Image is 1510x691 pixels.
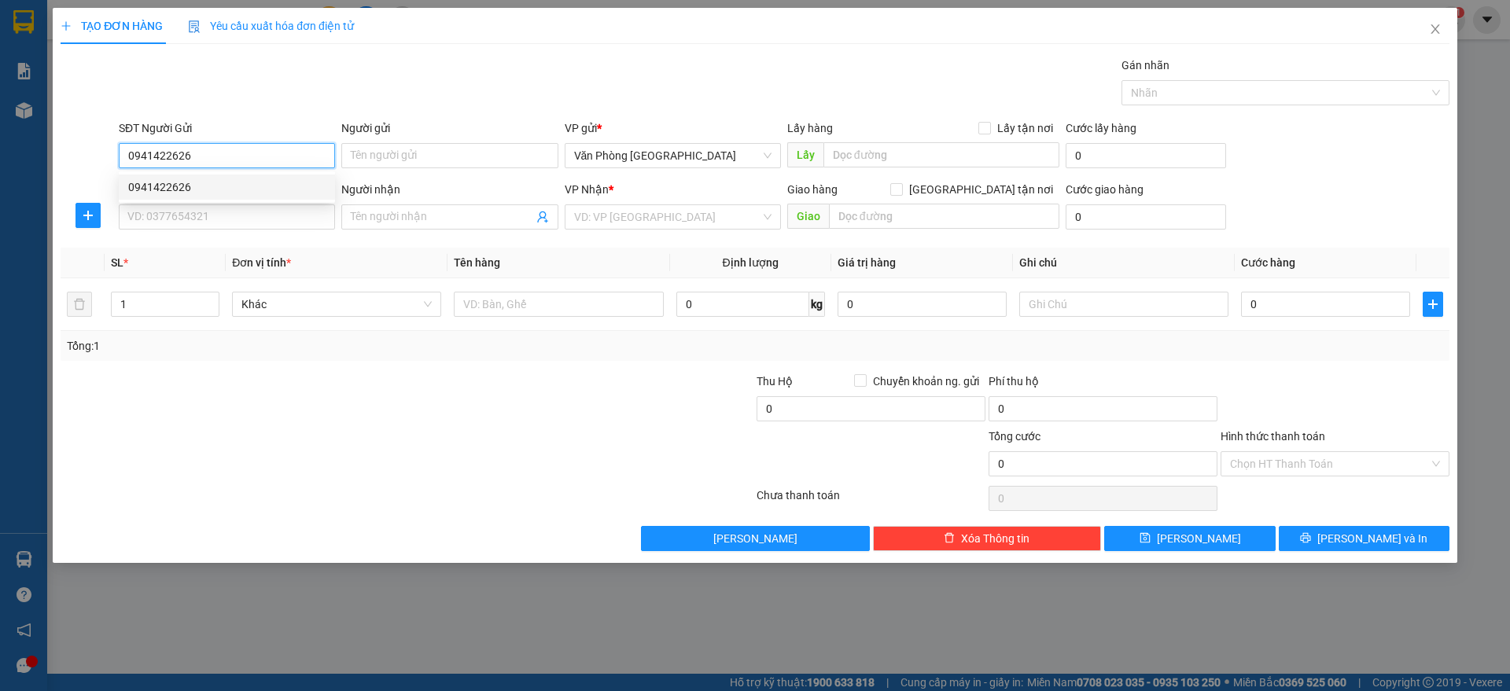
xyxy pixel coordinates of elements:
button: save[PERSON_NAME] [1104,526,1275,551]
span: [GEOGRAPHIC_DATA] tận nơi [903,181,1059,198]
span: Chuyển khoản ng. gửi [867,373,985,390]
span: Văn Phòng Đà Nẵng [574,144,772,167]
span: delete [944,532,955,545]
span: Lấy tận nơi [991,119,1059,137]
input: 0 [838,292,1007,317]
div: VP gửi [565,119,781,137]
span: Lấy hàng [787,122,833,134]
button: printer[PERSON_NAME] và In [1279,526,1449,551]
input: Cước lấy hàng [1066,143,1226,168]
span: [PERSON_NAME] [1157,530,1241,547]
span: VP Nhận [565,183,609,196]
strong: PHIẾU BIÊN NHẬN [119,101,165,152]
span: Thu Hộ [757,375,793,388]
span: Yêu cầu xuất hóa đơn điện tử [188,20,354,32]
input: Cước giao hàng [1066,204,1226,230]
div: Chưa thanh toán [755,487,987,514]
button: delete [67,292,92,317]
span: printer [1300,532,1311,545]
div: Phí thu hộ [989,373,1217,396]
span: 0906 477 911 [119,68,164,98]
button: deleteXóa Thông tin [873,526,1102,551]
span: plus [76,209,100,222]
input: Dọc đường [823,142,1059,167]
img: logo [7,68,117,123]
span: Khác [241,292,432,316]
span: TẠO ĐƠN HÀNG [61,20,163,32]
span: Giá trị hàng [838,256,896,269]
span: kg [809,292,825,317]
span: SL [111,256,123,269]
div: Tổng: 1 [67,337,583,355]
span: Giao [787,204,829,229]
button: [PERSON_NAME] [641,526,870,551]
label: Cước lấy hàng [1066,122,1136,134]
span: [PERSON_NAME] và In [1317,530,1427,547]
div: Người gửi [341,119,558,137]
span: user-add [536,211,549,223]
span: Lấy [787,142,823,167]
input: Ghi Chú [1019,292,1228,317]
span: Xóa Thông tin [961,530,1029,547]
span: close [1429,23,1442,35]
label: Cước giao hàng [1066,183,1144,196]
span: plus [1423,298,1442,311]
input: Dọc đường [829,204,1059,229]
strong: Nhà xe QUỐC ĐẠT [120,14,164,65]
span: Tên hàng [454,256,500,269]
span: Đơn vị tính [232,256,291,269]
span: Định lượng [723,256,779,269]
div: SĐT Người Gửi [119,119,335,137]
input: VD: Bàn, Ghế [454,292,663,317]
span: Giao hàng [787,183,838,196]
span: plus [61,20,72,31]
button: plus [1423,292,1443,317]
span: BXTTDN1508250073 [167,105,301,122]
button: plus [75,203,101,228]
th: Ghi chú [1013,248,1235,278]
div: 0941422626 [119,175,335,200]
label: Hình thức thanh toán [1221,430,1325,443]
img: icon [188,20,201,33]
label: Gán nhãn [1121,59,1169,72]
span: Tổng cước [989,430,1040,443]
span: Cước hàng [1241,256,1295,269]
div: Người nhận [341,181,558,198]
button: Close [1413,8,1457,52]
span: save [1140,532,1151,545]
div: 0941422626 [128,178,326,196]
span: [PERSON_NAME] [713,530,797,547]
